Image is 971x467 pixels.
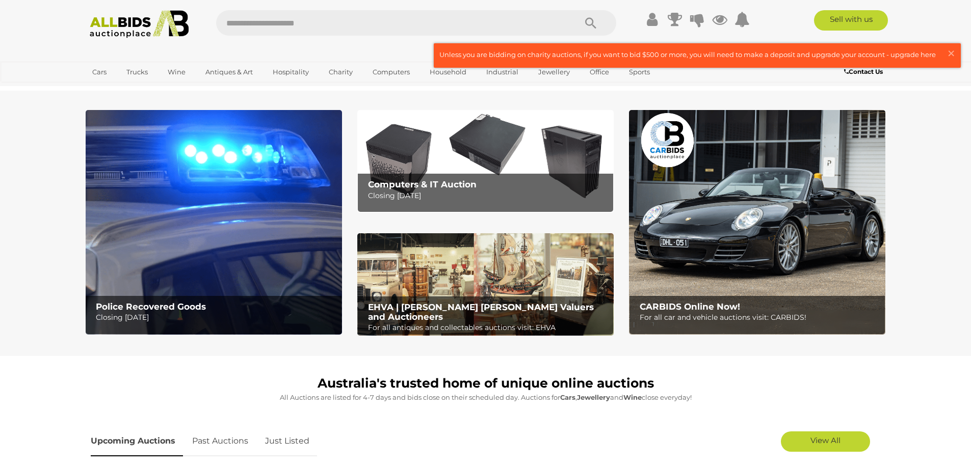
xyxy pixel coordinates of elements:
[185,426,256,456] a: Past Auctions
[781,431,870,452] a: View All
[423,64,473,80] a: Household
[947,43,956,63] span: ×
[640,311,880,324] p: For all car and vehicle auctions visit: CARBIDS!
[91,392,881,403] p: All Auctions are listed for 4-7 days and bids close on their scheduled day. Auctions for , and cl...
[368,321,608,334] p: For all antiques and collectables auctions visit: EHVA
[86,110,342,335] img: Police Recovered Goods
[640,301,740,312] b: CARBIDS Online Now!
[622,64,657,80] a: Sports
[86,80,171,97] a: [GEOGRAPHIC_DATA]
[357,233,614,336] a: EHVA | Evans Hastings Valuers and Auctioneers EHVA | [PERSON_NAME] [PERSON_NAME] Valuers and Auct...
[810,435,841,445] span: View All
[844,68,883,75] b: Contact Us
[814,10,888,31] a: Sell with us
[532,64,576,80] a: Jewellery
[357,110,614,212] a: Computers & IT Auction Computers & IT Auction Closing [DATE]
[120,64,154,80] a: Trucks
[366,64,416,80] a: Computers
[91,376,881,391] h1: Australia's trusted home of unique online auctions
[368,302,594,322] b: EHVA | [PERSON_NAME] [PERSON_NAME] Valuers and Auctioneers
[577,393,610,401] strong: Jewellery
[560,393,575,401] strong: Cars
[368,179,477,189] b: Computers & IT Auction
[565,10,616,36] button: Search
[583,64,616,80] a: Office
[86,110,342,335] a: Police Recovered Goods Police Recovered Goods Closing [DATE]
[629,110,885,335] a: CARBIDS Online Now! CARBIDS Online Now! For all car and vehicle auctions visit: CARBIDS!
[199,64,259,80] a: Antiques & Art
[480,64,525,80] a: Industrial
[86,64,113,80] a: Cars
[161,64,192,80] a: Wine
[368,189,608,202] p: Closing [DATE]
[629,110,885,335] img: CARBIDS Online Now!
[844,66,885,77] a: Contact Us
[623,393,642,401] strong: Wine
[91,426,183,456] a: Upcoming Auctions
[357,233,614,336] img: EHVA | Evans Hastings Valuers and Auctioneers
[96,301,206,312] b: Police Recovered Goods
[357,110,614,212] img: Computers & IT Auction
[257,426,317,456] a: Just Listed
[96,311,336,324] p: Closing [DATE]
[84,10,195,38] img: Allbids.com.au
[266,64,316,80] a: Hospitality
[322,64,359,80] a: Charity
